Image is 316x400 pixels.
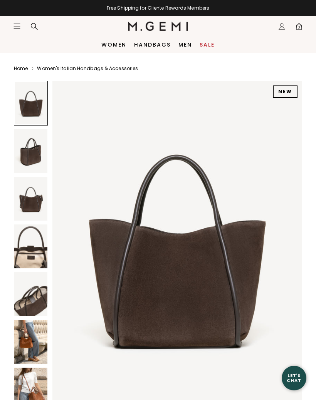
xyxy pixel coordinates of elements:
[295,24,303,32] span: 0
[14,224,47,268] img: The Ursula Tote
[14,177,47,221] img: The Ursula Tote
[14,65,28,72] a: Home
[14,129,47,173] img: The Ursula Tote
[273,85,298,98] div: NEW
[101,42,126,48] a: Women
[200,42,215,48] a: Sale
[128,22,188,31] img: M.Gemi
[14,320,47,364] img: The Ursula Tote
[178,42,192,48] a: Men
[134,42,171,48] a: Handbags
[37,65,138,72] a: Women's Italian Handbags & Accessories
[14,272,47,316] img: The Ursula Tote
[13,22,21,30] button: Open site menu
[282,373,306,383] div: Let's Chat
